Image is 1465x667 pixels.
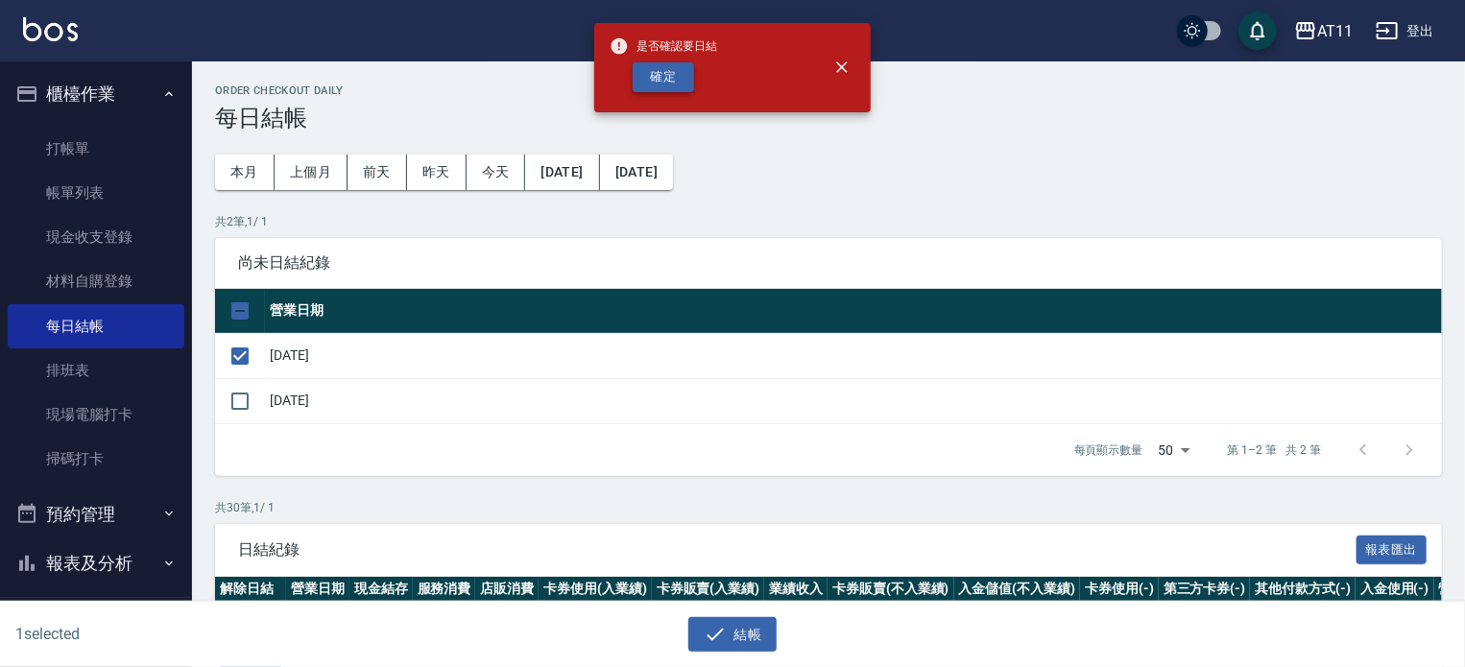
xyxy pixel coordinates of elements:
[954,577,1081,602] th: 入金儲值(不入業績)
[8,215,184,259] a: 現金收支登錄
[1368,13,1442,49] button: 登出
[8,171,184,215] a: 帳單列表
[8,304,184,348] a: 每日結帳
[275,155,348,190] button: 上個月
[1238,12,1277,50] button: save
[215,577,286,602] th: 解除日結
[407,155,467,190] button: 昨天
[215,499,1442,516] p: 共 30 筆, 1 / 1
[215,213,1442,230] p: 共 2 筆, 1 / 1
[215,105,1442,131] h3: 每日結帳
[413,577,476,602] th: 服務消費
[215,155,275,190] button: 本月
[215,84,1442,97] h2: Order checkout daily
[525,155,599,190] button: [DATE]
[764,577,828,602] th: 業績收入
[828,577,954,602] th: 卡券販賣(不入業績)
[1250,577,1356,602] th: 其他付款方式(-)
[467,155,526,190] button: 今天
[8,393,184,437] a: 現場電腦打卡
[1159,577,1251,602] th: 第三方卡券(-)
[238,540,1357,560] span: 日結紀錄
[600,155,673,190] button: [DATE]
[8,538,184,588] button: 報表及分析
[8,127,184,171] a: 打帳單
[8,588,184,638] button: 客戶管理
[349,577,413,602] th: 現金結存
[633,62,694,92] button: 確定
[1286,12,1360,51] button: AT11
[1317,19,1353,43] div: AT11
[610,36,717,56] span: 是否確認要日結
[1356,577,1434,602] th: 入金使用(-)
[265,333,1442,378] td: [DATE]
[1357,539,1428,558] a: 報表匯出
[652,577,765,602] th: 卡券販賣(入業績)
[539,577,652,602] th: 卡券使用(入業績)
[15,622,363,646] h6: 1 selected
[8,489,184,539] button: 預約管理
[8,348,184,393] a: 排班表
[1228,441,1321,459] p: 第 1–2 筆 共 2 筆
[348,155,407,190] button: 前天
[688,617,778,653] button: 結帳
[1080,577,1159,602] th: 卡券使用(-)
[265,378,1442,423] td: [DATE]
[1357,536,1428,565] button: 報表匯出
[238,253,1419,273] span: 尚未日結紀錄
[265,289,1442,334] th: 營業日期
[821,46,863,88] button: close
[8,69,184,119] button: 櫃檯作業
[475,577,539,602] th: 店販消費
[8,259,184,303] a: 材料自購登錄
[1151,424,1197,476] div: 50
[286,577,349,602] th: 營業日期
[8,437,184,481] a: 掃碼打卡
[1074,441,1143,459] p: 每頁顯示數量
[23,17,78,41] img: Logo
